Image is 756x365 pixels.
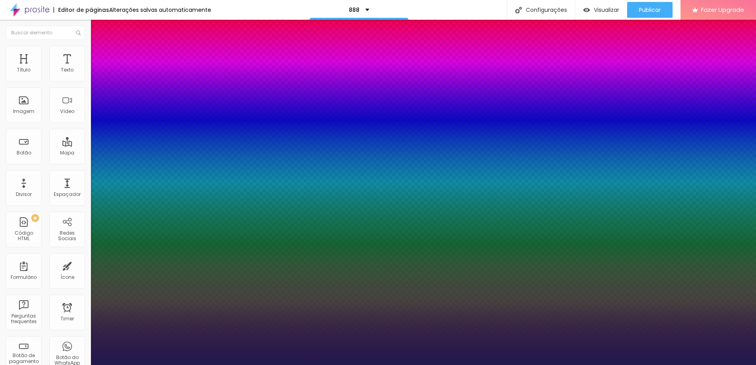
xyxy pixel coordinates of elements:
[6,26,85,40] input: Buscar elemento
[16,192,32,197] div: Divisor
[60,316,74,322] div: Timer
[639,7,661,13] span: Publicar
[17,67,30,73] div: Título
[8,230,39,242] div: Código HTML
[17,150,31,156] div: Botão
[61,67,74,73] div: Texto
[594,7,619,13] span: Visualizar
[627,2,673,18] button: Publicar
[583,7,590,13] img: view-1.svg
[109,7,211,13] div: Alterações salvas automaticamente
[60,109,74,114] div: Vídeo
[60,275,74,280] div: Ícone
[701,6,744,13] span: Fazer Upgrade
[13,109,34,114] div: Imagem
[54,192,81,197] div: Espaçador
[8,313,39,325] div: Perguntas frequentes
[8,353,39,364] div: Botão de pagamento
[515,7,522,13] img: Icone
[349,7,359,13] p: 888
[53,7,109,13] div: Editor de páginas
[11,275,37,280] div: Formulário
[60,150,74,156] div: Mapa
[51,230,83,242] div: Redes Sociais
[76,30,81,35] img: Icone
[575,2,627,18] button: Visualizar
